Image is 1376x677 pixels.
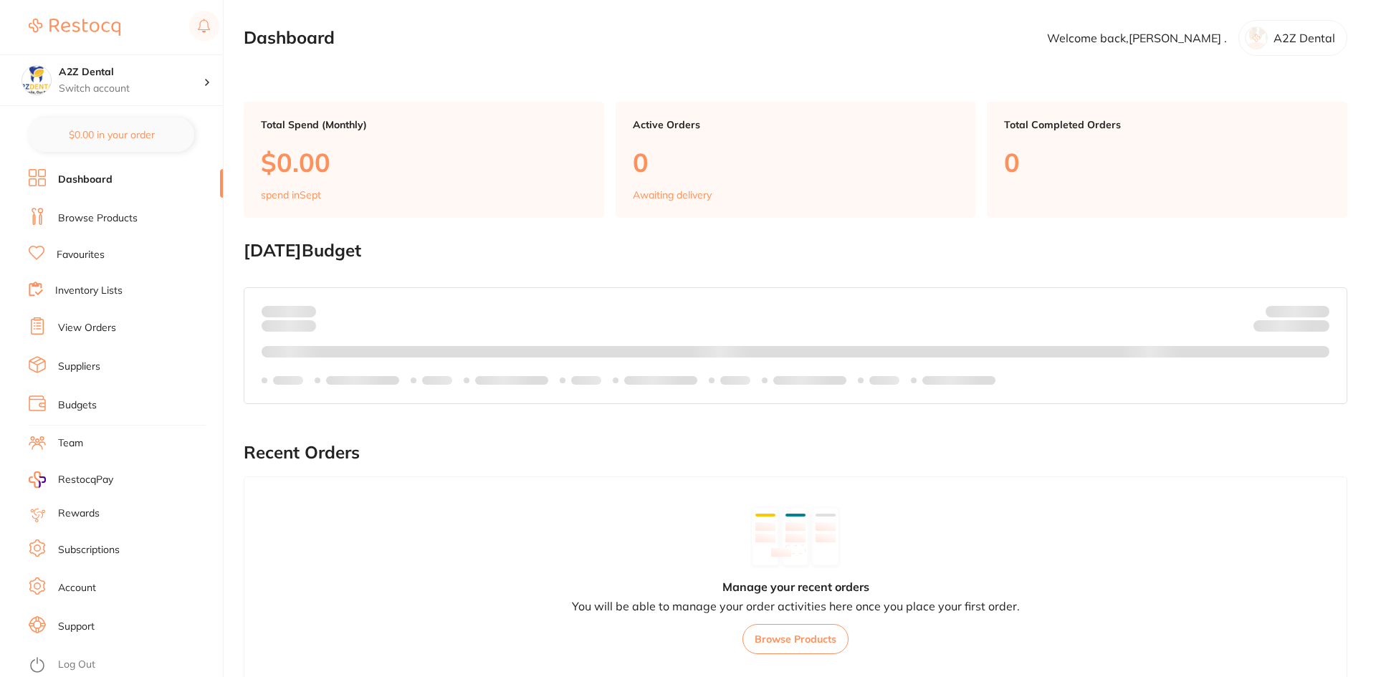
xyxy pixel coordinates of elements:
p: Awaiting delivery [633,189,712,201]
p: Labels extended [922,375,995,386]
h2: Dashboard [244,28,335,48]
p: Labels extended [773,375,846,386]
a: Favourites [57,248,105,262]
p: Welcome back, [PERSON_NAME] . [1047,32,1227,44]
a: Browse Products [58,211,138,226]
a: Budgets [58,398,97,413]
img: RestocqPay [29,471,46,488]
p: Labels extended [475,375,548,386]
img: Restocq Logo [29,19,120,36]
button: $0.00 in your order [29,117,194,152]
button: Log Out [29,654,219,677]
p: Spent: [262,305,316,317]
a: View Orders [58,321,116,335]
p: Labels [273,375,303,386]
h4: A2Z Dental [59,65,204,80]
span: RestocqPay [58,473,113,487]
a: Inventory Lists [55,284,123,298]
p: month [262,317,316,335]
strong: $NaN [1301,304,1329,317]
p: You will be able to manage your order activities here once you place your first order. [572,600,1020,613]
a: Total Completed Orders0 [987,102,1347,218]
a: Team [58,436,83,451]
a: Log Out [58,658,95,672]
p: Total Completed Orders [1004,119,1330,130]
a: Suppliers [58,360,100,374]
p: Budget: [1266,305,1329,317]
a: Support [58,620,95,634]
p: Switch account [59,82,204,96]
a: Subscriptions [58,543,120,557]
p: $0.00 [261,148,587,177]
img: A2Z Dental [22,66,51,95]
a: Active Orders0Awaiting delivery [616,102,976,218]
p: Labels extended [326,375,399,386]
a: Total Spend (Monthly)$0.00spend inSept [244,102,604,218]
strong: $0.00 [1304,322,1329,335]
p: 0 [1004,148,1330,177]
a: Dashboard [58,173,113,187]
p: spend in Sept [261,189,321,201]
p: Remaining: [1253,317,1329,335]
p: Active Orders [633,119,959,130]
a: Account [58,581,96,595]
a: RestocqPay [29,471,113,488]
p: Labels [720,375,750,386]
a: Restocq Logo [29,11,120,44]
h4: Manage your recent orders [722,580,869,593]
strong: $0.00 [291,304,316,317]
p: Labels [422,375,452,386]
p: Labels [571,375,601,386]
a: Rewards [58,506,100,521]
p: A2Z Dental [1274,32,1335,44]
p: Labels [869,375,899,386]
h2: [DATE] Budget [244,241,1347,261]
button: Browse Products [742,624,849,654]
p: Labels extended [624,375,697,386]
h2: Recent Orders [244,443,1347,463]
p: 0 [633,148,959,177]
p: Total Spend (Monthly) [261,119,587,130]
